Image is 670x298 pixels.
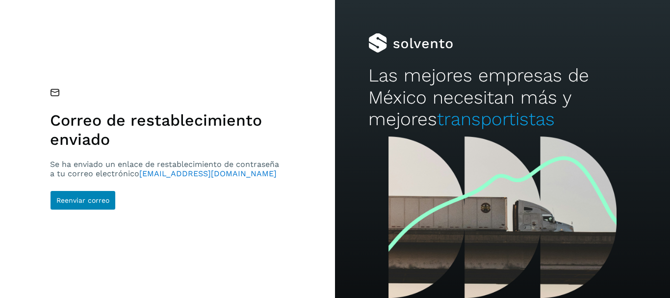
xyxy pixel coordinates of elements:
[437,108,555,130] span: transportistas
[139,169,277,178] span: [EMAIL_ADDRESS][DOMAIN_NAME]
[368,65,636,130] h2: Las mejores empresas de México necesitan más y mejores
[50,160,283,178] p: Se ha enviado un enlace de restablecimiento de contraseña a tu correo electrónico
[50,111,283,149] h1: Correo de restablecimiento enviado
[50,190,116,210] button: Reenviar correo
[56,197,109,204] span: Reenviar correo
